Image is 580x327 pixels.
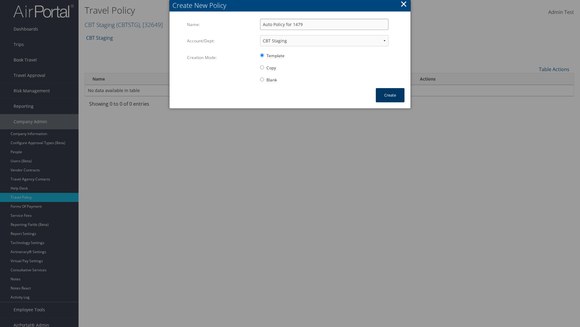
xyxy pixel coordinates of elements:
[187,19,256,30] label: Name:
[376,88,404,102] button: Create
[266,53,285,59] span: Template
[187,35,256,47] label: Account/Dept:
[266,77,277,83] span: Blank
[187,52,256,63] label: Creation Mode:
[266,65,276,71] span: Copy
[172,1,411,10] div: Create New Policy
